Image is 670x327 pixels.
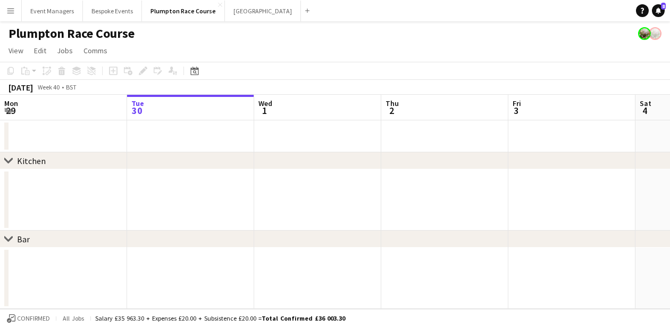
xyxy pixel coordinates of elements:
[34,46,46,55] span: Edit
[649,27,661,40] app-user-avatar: Staffing Manager
[66,83,77,91] div: BST
[17,234,30,244] div: Bar
[83,46,107,55] span: Comms
[262,314,345,322] span: Total Confirmed £36 003.30
[384,104,399,117] span: 2
[9,82,33,93] div: [DATE]
[638,27,651,40] app-user-avatar: Staffing Manager
[130,104,144,117] span: 30
[661,3,666,10] span: 8
[638,104,651,117] span: 4
[57,46,73,55] span: Jobs
[79,44,112,58] a: Comms
[35,83,62,91] span: Week 40
[142,1,225,21] button: Plumpton Race Course
[386,99,399,108] span: Thu
[511,104,521,117] span: 3
[22,1,83,21] button: Event Managers
[83,1,142,21] button: Bespoke Events
[225,1,301,21] button: [GEOGRAPHIC_DATA]
[53,44,77,58] a: Jobs
[652,4,665,17] a: 8
[17,315,50,322] span: Confirmed
[30,44,51,58] a: Edit
[5,313,52,324] button: Confirmed
[9,46,23,55] span: View
[3,104,18,117] span: 29
[258,99,272,108] span: Wed
[513,99,521,108] span: Fri
[131,99,144,108] span: Tue
[9,26,135,42] h1: Plumpton Race Course
[4,44,28,58] a: View
[95,314,345,322] div: Salary £35 963.30 + Expenses £20.00 + Subsistence £20.00 =
[17,156,46,166] div: Kitchen
[4,99,18,108] span: Mon
[640,99,651,108] span: Sat
[257,104,272,117] span: 1
[61,314,86,322] span: All jobs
